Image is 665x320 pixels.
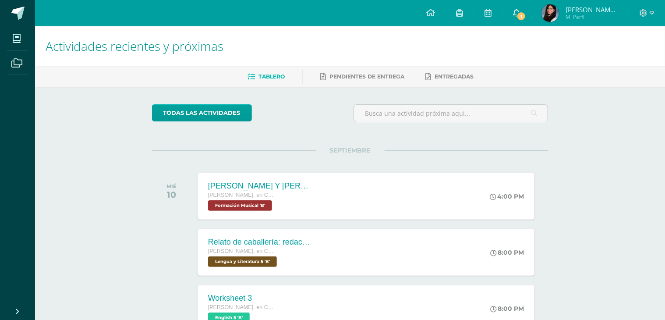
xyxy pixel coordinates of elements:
a: Tablero [248,70,285,84]
span: Mi Perfil [566,13,618,21]
a: Entregadas [425,70,474,84]
span: Actividades recientes y próximas [46,38,223,54]
div: 4:00 PM [490,192,524,200]
span: Lengua y Literatura 5 'B' [208,256,277,267]
div: Relato de caballería: redacción [208,238,313,247]
div: 10 [166,189,177,200]
span: Formación Musical 'B' [208,200,272,211]
span: Entregadas [435,73,474,80]
span: [PERSON_NAME]. en Ciencias y Letras [208,304,274,310]
a: todas las Actividades [152,104,252,121]
span: Pendientes de entrega [329,73,404,80]
img: 62dd456a4c999dad95d6d9c500f77ad2.png [541,4,559,22]
span: Tablero [258,73,285,80]
span: [PERSON_NAME]. en Ciencias y Letras [208,248,274,254]
span: 1 [516,11,526,21]
a: Pendientes de entrega [320,70,404,84]
div: [PERSON_NAME] Y [PERSON_NAME] [208,181,313,191]
div: MIÉ [166,183,177,189]
span: [PERSON_NAME] de los Angeles [566,5,618,14]
input: Busca una actividad próxima aquí... [354,105,548,122]
div: Worksheet 3 [208,294,274,303]
div: 8:00 PM [490,305,524,313]
span: SEPTIEMBRE [316,146,385,154]
span: [PERSON_NAME]. en Ciencias y Letras [208,192,274,198]
div: 8:00 PM [490,249,524,256]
